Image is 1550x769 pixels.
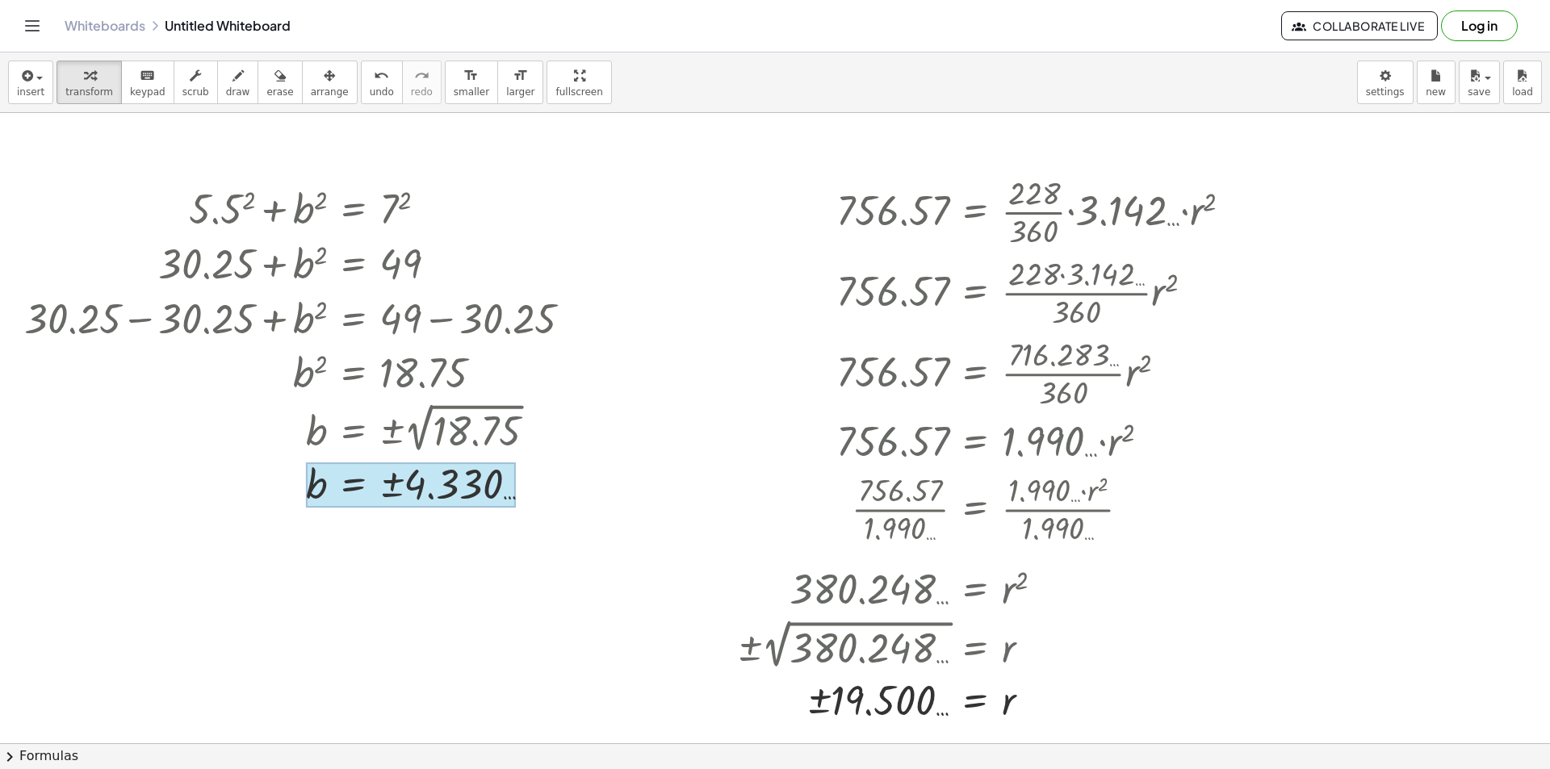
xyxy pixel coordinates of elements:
[445,61,498,104] button: format_sizesmaller
[402,61,442,104] button: redoredo
[57,61,122,104] button: transform
[1503,61,1542,104] button: load
[130,86,165,98] span: keypad
[258,61,302,104] button: erase
[454,86,489,98] span: smaller
[1295,19,1424,33] span: Collaborate Live
[361,61,403,104] button: undoundo
[182,86,209,98] span: scrub
[8,61,53,104] button: insert
[65,18,145,34] a: Whiteboards
[311,86,349,98] span: arrange
[463,66,479,86] i: format_size
[17,86,44,98] span: insert
[65,86,113,98] span: transform
[1459,61,1500,104] button: save
[506,86,534,98] span: larger
[226,86,250,98] span: draw
[414,66,429,86] i: redo
[547,61,611,104] button: fullscreen
[370,86,394,98] span: undo
[1366,86,1405,98] span: settings
[121,61,174,104] button: keyboardkeypad
[513,66,528,86] i: format_size
[374,66,389,86] i: undo
[266,86,293,98] span: erase
[1512,86,1533,98] span: load
[19,13,45,39] button: Toggle navigation
[1281,11,1438,40] button: Collaborate Live
[1417,61,1456,104] button: new
[140,66,155,86] i: keyboard
[174,61,218,104] button: scrub
[1441,10,1518,41] button: Log in
[555,86,602,98] span: fullscreen
[1468,86,1490,98] span: save
[411,86,433,98] span: redo
[302,61,358,104] button: arrange
[1357,61,1414,104] button: settings
[1426,86,1446,98] span: new
[497,61,543,104] button: format_sizelarger
[217,61,259,104] button: draw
